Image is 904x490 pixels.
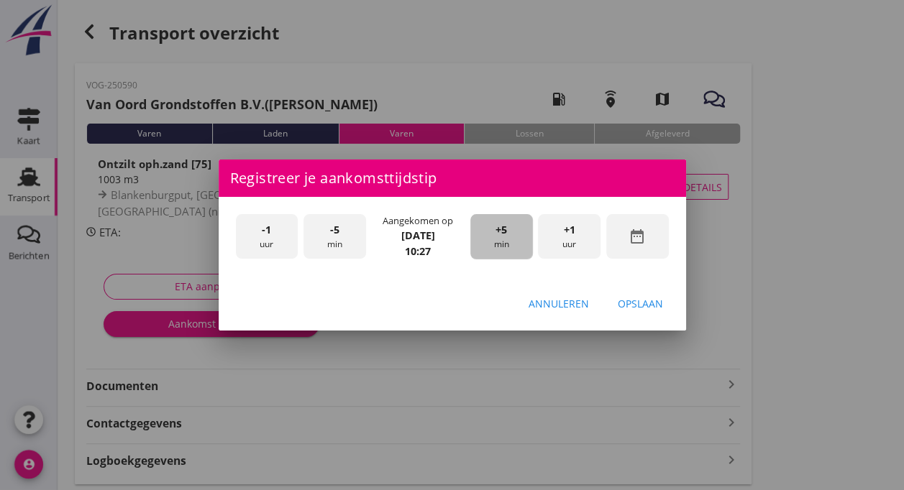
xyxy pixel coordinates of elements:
[405,244,431,258] strong: 10:27
[629,228,646,245] i: date_range
[262,222,271,238] span: -1
[303,214,366,259] div: min
[517,290,601,316] button: Annuleren
[564,222,575,238] span: +1
[219,160,686,197] div: Registreer je aankomsttijdstip
[330,222,339,238] span: -5
[496,222,507,238] span: +5
[618,296,663,311] div: Opslaan
[236,214,298,259] div: uur
[470,214,533,259] div: min
[606,290,675,316] button: Opslaan
[538,214,601,259] div: uur
[383,214,453,228] div: Aangekomen op
[401,228,435,242] strong: [DATE]
[529,296,589,311] div: Annuleren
